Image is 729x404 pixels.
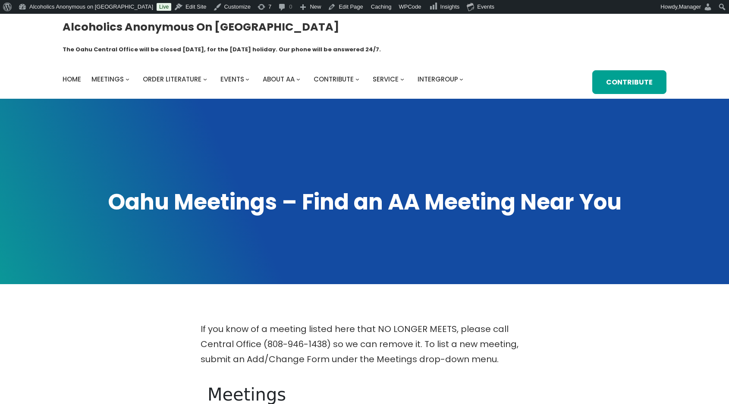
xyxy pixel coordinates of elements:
[459,77,463,81] button: Intergroup submenu
[373,75,399,84] span: Service
[126,77,129,81] button: Meetings submenu
[245,77,249,81] button: Events submenu
[220,75,244,84] span: Events
[373,73,399,85] a: Service
[63,17,339,37] a: Alcoholics Anonymous on [GEOGRAPHIC_DATA]
[418,73,458,85] a: Intergroup
[157,3,171,11] a: Live
[296,77,300,81] button: About AA submenu
[63,75,81,84] span: Home
[63,188,666,217] h1: Oahu Meetings – Find an AA Meeting Near You
[63,73,466,85] nav: Intergroup
[91,73,124,85] a: Meetings
[263,75,295,84] span: About AA
[418,75,458,84] span: Intergroup
[91,75,124,84] span: Meetings
[201,322,528,367] p: If you know of a meeting listed here that NO LONGER MEETS, please call Central Office (808-946-14...
[400,77,404,81] button: Service submenu
[220,73,244,85] a: Events
[263,73,295,85] a: About AA
[440,3,460,10] span: Insights
[203,77,207,81] button: Order Literature submenu
[679,3,701,10] span: Manager
[314,73,354,85] a: Contribute
[63,45,381,54] h1: The Oahu Central Office will be closed [DATE], for the [DATE] holiday. Our phone will be answered...
[592,70,667,94] a: Contribute
[143,75,201,84] span: Order Literature
[355,77,359,81] button: Contribute submenu
[63,73,81,85] a: Home
[314,75,354,84] span: Contribute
